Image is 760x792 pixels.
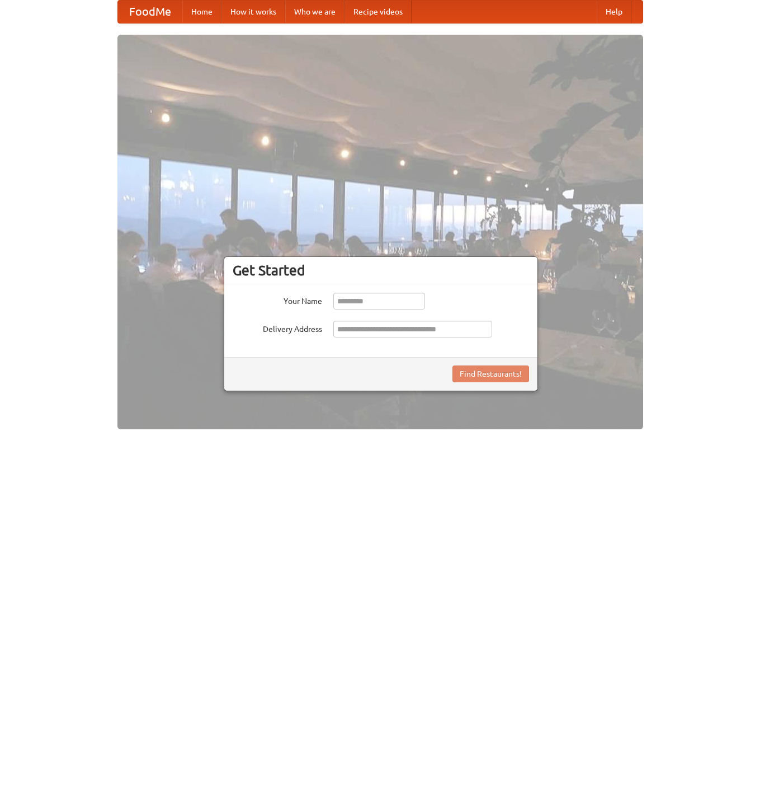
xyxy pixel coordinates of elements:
[118,1,182,23] a: FoodMe
[285,1,344,23] a: Who we are
[597,1,631,23] a: Help
[233,293,322,307] label: Your Name
[233,321,322,335] label: Delivery Address
[182,1,221,23] a: Home
[233,262,529,279] h3: Get Started
[221,1,285,23] a: How it works
[344,1,412,23] a: Recipe videos
[452,365,529,382] button: Find Restaurants!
